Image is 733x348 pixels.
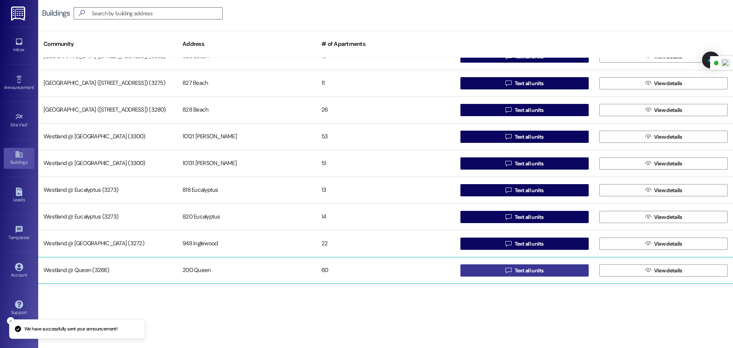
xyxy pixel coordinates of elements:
div: Westland @ Eucalyptus (3273) [38,183,177,198]
span: View details [654,160,682,168]
div: 827 Beach [177,76,316,91]
div: Westland @ Queen (3266) [38,263,177,278]
a: Support [4,298,34,319]
div: Westland @ [GEOGRAPHIC_DATA] (3300) [38,156,177,171]
span: Text all units [515,106,544,114]
div: 200 Queen [177,263,316,278]
i:  [505,134,511,140]
img: ResiDesk Logo [11,6,27,21]
div: 820 Eucalyptus [177,209,316,225]
span: View details [654,186,682,194]
a: Templates • [4,223,34,244]
span: View details [654,213,682,221]
button: Text all units [460,157,589,170]
span: Text all units [515,79,544,87]
span: Text all units [515,240,544,248]
span: View details [654,240,682,248]
button: Text all units [460,211,589,223]
button: Text all units [460,77,589,89]
button: Text all units [460,264,589,277]
button: View details [599,211,728,223]
i:  [505,214,511,220]
span: View details [654,267,682,275]
i:  [505,187,511,193]
span: • [29,234,31,239]
i:  [645,80,651,86]
i:  [505,107,511,113]
button: View details [599,131,728,143]
i:  [645,134,651,140]
button: View details [599,264,728,277]
span: View details [654,133,682,141]
a: Account [4,261,34,281]
i:  [76,9,88,17]
button: Close toast [7,317,15,325]
div: 60 [316,263,455,278]
i:  [505,241,511,247]
button: View details [599,157,728,170]
span: Text all units [515,186,544,194]
i:  [645,214,651,220]
span: Text all units [515,213,544,221]
div: [GEOGRAPHIC_DATA] ([STREET_ADDRESS]) (3275) [38,76,177,91]
button: View details [599,238,728,250]
i:  [645,241,651,247]
span: Text all units [515,160,544,168]
div: Westland @ Eucalyptus (3273) [38,209,177,225]
div: # of Apartments [316,35,455,53]
button: View details [599,77,728,89]
div: 13 [316,183,455,198]
div: Westland @ [GEOGRAPHIC_DATA] (3272) [38,236,177,251]
div: 26 [316,102,455,118]
div: 14 [316,209,455,225]
p: We have successfully sent your announcement! [24,326,117,333]
span: View details [654,79,682,87]
button: Text all units [460,184,589,196]
i:  [645,107,651,113]
div: 22 [316,236,455,251]
i:  [505,160,511,167]
div: Community [38,35,177,53]
div: [GEOGRAPHIC_DATA] ([STREET_ADDRESS]) (3280) [38,102,177,118]
input: Search by building address [92,8,222,19]
i:  [645,267,651,274]
span: • [34,84,35,89]
div: 828 Beach [177,102,316,118]
button: View details [599,104,728,116]
div: 948 Inglewood [177,236,316,251]
div: Westland @ [GEOGRAPHIC_DATA] (3300) [38,129,177,144]
div: 11 [316,76,455,91]
span: Text all units [515,133,544,141]
button: Text all units [460,104,589,116]
button: Text all units [460,238,589,250]
div: 818 Eucalyptus [177,183,316,198]
span: Text all units [515,267,544,275]
div: 51 [316,156,455,171]
a: Leads [4,185,34,206]
div: 10121 [PERSON_NAME] [177,129,316,144]
span: View details [654,106,682,114]
button: Text all units [460,131,589,143]
div: 53 [316,129,455,144]
div: Buildings [42,9,70,17]
a: Buildings [4,148,34,168]
div: 10131 [PERSON_NAME] [177,156,316,171]
i:  [505,267,511,274]
div: Address [177,35,316,53]
i:  [645,160,651,167]
a: Inbox [4,35,34,56]
button: View details [599,184,728,196]
a: Site Visit • [4,110,34,131]
span: • [27,121,29,126]
i:  [645,187,651,193]
i:  [505,80,511,86]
